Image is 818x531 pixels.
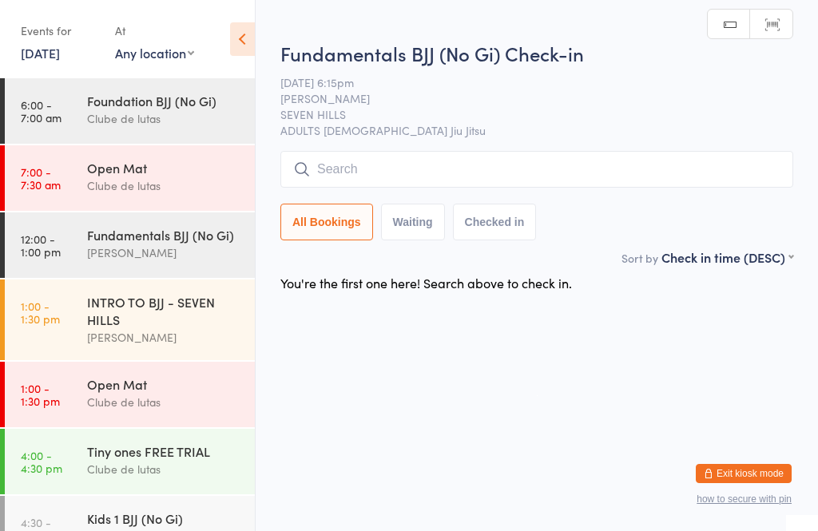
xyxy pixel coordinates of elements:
[280,40,793,66] h2: Fundamentals BJJ (No Gi) Check-in
[280,90,768,106] span: [PERSON_NAME]
[87,109,241,128] div: Clube de lutas
[21,299,60,325] time: 1:00 - 1:30 pm
[621,250,658,266] label: Sort by
[115,18,194,44] div: At
[280,151,793,188] input: Search
[661,248,793,266] div: Check in time (DESC)
[87,460,241,478] div: Clube de lutas
[453,204,537,240] button: Checked in
[21,382,60,407] time: 1:00 - 1:30 pm
[87,393,241,411] div: Clube de lutas
[87,176,241,195] div: Clube de lutas
[87,244,241,262] div: [PERSON_NAME]
[87,159,241,176] div: Open Mat
[381,204,445,240] button: Waiting
[87,375,241,393] div: Open Mat
[21,449,62,474] time: 4:00 - 4:30 pm
[5,429,255,494] a: 4:00 -4:30 pmTiny ones FREE TRIALClube de lutas
[21,44,60,61] a: [DATE]
[696,464,792,483] button: Exit kiosk mode
[280,204,373,240] button: All Bookings
[21,18,99,44] div: Events for
[21,232,61,258] time: 12:00 - 1:00 pm
[115,44,194,61] div: Any location
[280,122,793,138] span: ADULTS [DEMOGRAPHIC_DATA] Jiu Jitsu
[87,293,241,328] div: INTRO TO BJJ - SEVEN HILLS
[87,442,241,460] div: Tiny ones FREE TRIAL
[280,74,768,90] span: [DATE] 6:15pm
[87,328,241,347] div: [PERSON_NAME]
[697,493,792,505] button: how to secure with pin
[87,92,241,109] div: Foundation BJJ (No Gi)
[87,509,241,527] div: Kids 1 BJJ (No Gi)
[5,279,255,360] a: 1:00 -1:30 pmINTRO TO BJJ - SEVEN HILLS[PERSON_NAME]
[21,98,62,124] time: 6:00 - 7:00 am
[21,165,61,191] time: 7:00 - 7:30 am
[280,106,768,122] span: SEVEN HILLS
[5,145,255,211] a: 7:00 -7:30 amOpen MatClube de lutas
[280,274,572,291] div: You're the first one here! Search above to check in.
[5,212,255,278] a: 12:00 -1:00 pmFundamentals BJJ (No Gi)[PERSON_NAME]
[5,78,255,144] a: 6:00 -7:00 amFoundation BJJ (No Gi)Clube de lutas
[5,362,255,427] a: 1:00 -1:30 pmOpen MatClube de lutas
[87,226,241,244] div: Fundamentals BJJ (No Gi)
